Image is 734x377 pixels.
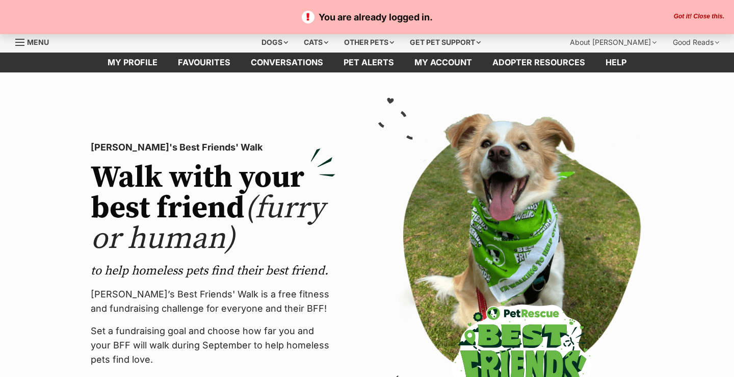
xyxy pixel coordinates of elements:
[482,53,595,72] a: Adopter resources
[97,53,168,72] a: My profile
[403,32,488,53] div: Get pet support
[666,32,726,53] div: Good Reads
[91,263,335,279] p: to help homeless pets find their best friend.
[15,32,56,51] a: Menu
[595,53,637,72] a: Help
[254,32,295,53] div: Dogs
[91,163,335,255] h2: Walk with your best friend
[168,53,241,72] a: Favourites
[91,189,325,258] span: (furry or human)
[333,53,404,72] a: Pet alerts
[337,32,401,53] div: Other pets
[27,38,49,46] span: Menu
[91,140,335,155] p: [PERSON_NAME]'s Best Friends' Walk
[241,53,333,72] a: conversations
[404,53,482,72] a: My account
[91,287,335,316] p: [PERSON_NAME]’s Best Friends' Walk is a free fitness and fundraising challenge for everyone and t...
[91,324,335,367] p: Set a fundraising goal and choose how far you and your BFF will walk during September to help hom...
[563,32,664,53] div: About [PERSON_NAME]
[297,32,335,53] div: Cats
